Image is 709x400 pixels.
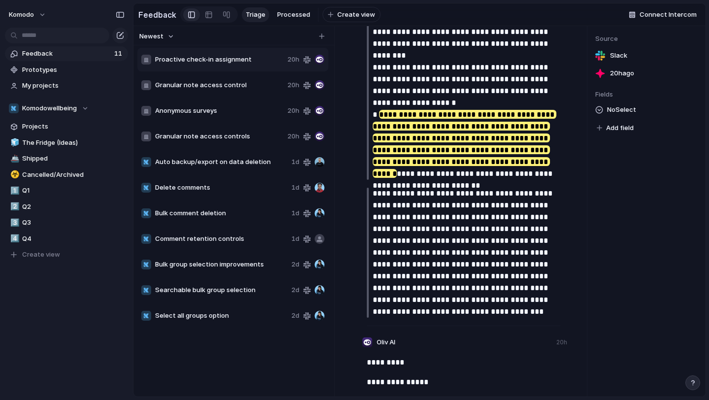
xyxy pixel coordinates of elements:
span: 20h ago [610,68,634,78]
span: Searchable bulk group selection [155,285,288,295]
span: 2d [291,285,299,295]
span: No Select [607,104,636,116]
span: The Fridge (Ideas) [22,138,125,148]
span: Projects [22,122,125,132]
span: Processed [277,10,310,20]
span: 1d [291,183,299,193]
span: Create view [337,10,375,20]
button: 4️⃣ [9,234,19,244]
span: Komodo [9,10,34,20]
span: Oliv AI [377,337,395,347]
div: 20h [556,338,567,347]
h2: Feedback [138,9,176,21]
button: Create view [5,247,128,262]
button: Komodo [4,7,51,23]
a: My projects [5,78,128,93]
span: Q1 [22,186,125,196]
span: Feedback [22,49,111,59]
div: 1️⃣ [10,185,17,197]
span: Newest [139,32,163,41]
span: Slack [610,51,627,61]
span: Source [595,34,698,44]
span: Cancelled/Archived [22,170,125,180]
span: Granular note access control [155,80,284,90]
span: Create view [22,250,60,260]
span: Fields [595,90,698,100]
button: 1️⃣ [9,186,19,196]
span: 20h [288,106,299,116]
div: 2️⃣ [10,201,17,212]
div: 🧊 [10,137,17,148]
a: 🧊The Fridge (Ideas) [5,135,128,150]
span: Prototypes [22,65,125,75]
span: 1d [291,234,299,244]
span: Auto backup/export on data deletion [155,157,288,167]
a: ☣️Cancelled/Archived [5,167,128,182]
a: 2️⃣Q2 [5,200,128,214]
span: Shipped [22,154,125,164]
span: Granular note access controls [155,132,284,141]
button: 🚢 [9,154,19,164]
a: Triage [242,7,269,22]
button: Newest [138,30,176,43]
span: Triage [246,10,265,20]
div: 🚢 [10,153,17,165]
span: 20h [288,132,299,141]
span: Komodowellbeing [22,103,77,113]
a: Projects [5,119,128,134]
button: Komodowellbeing [5,101,128,116]
span: 2d [291,260,299,269]
span: Q2 [22,202,125,212]
span: Bulk group selection improvements [155,260,288,269]
span: 20h [288,80,299,90]
div: 3️⃣ [10,217,17,229]
span: Q3 [22,218,125,228]
span: Anonymous surveys [155,106,284,116]
button: 3️⃣ [9,218,19,228]
a: 🚢Shipped [5,151,128,166]
a: Processed [273,7,314,22]
span: 20h [288,55,299,65]
span: Proactive check-in assignment [155,55,284,65]
button: ☣️ [9,170,19,180]
a: Slack [595,49,698,63]
a: 3️⃣Q3 [5,215,128,230]
span: Delete comments [155,183,288,193]
button: 🧊 [9,138,19,148]
a: Prototypes [5,63,128,77]
span: Add field [606,123,634,133]
a: 1️⃣Q1 [5,183,128,198]
div: 4️⃣ [10,233,17,244]
span: Q4 [22,234,125,244]
a: Feedback11 [5,46,128,61]
span: Select all groups option [155,311,288,321]
span: 1d [291,208,299,218]
button: Add field [595,122,635,134]
span: Bulk comment deletion [155,208,288,218]
span: 2d [291,311,299,321]
span: Connect Intercom [640,10,697,20]
a: 4️⃣Q4 [5,232,128,246]
button: Connect Intercom [625,7,701,22]
span: My projects [22,81,125,91]
span: Comment retention controls [155,234,288,244]
button: 2️⃣ [9,202,19,212]
span: 11 [114,49,124,59]
div: ☣️ [10,169,17,180]
span: 1d [291,157,299,167]
button: Create view [322,7,381,23]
